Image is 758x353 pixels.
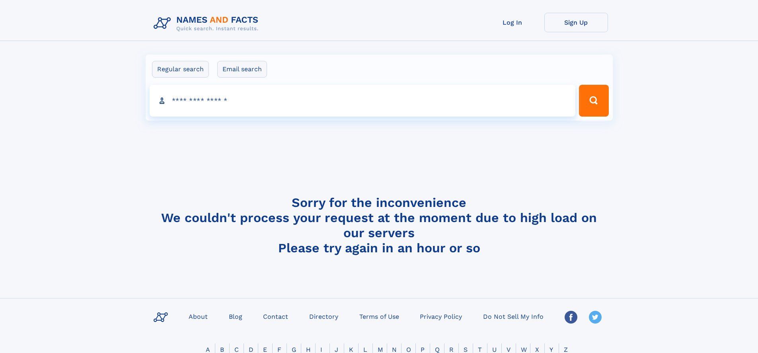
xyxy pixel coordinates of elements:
a: About [185,310,211,322]
a: Contact [260,310,291,322]
a: Sign Up [544,13,608,32]
a: Log In [481,13,544,32]
h4: Sorry for the inconvenience We couldn't process your request at the moment due to high load on ou... [150,195,608,255]
a: Terms of Use [356,310,402,322]
a: Privacy Policy [417,310,465,322]
input: search input [150,85,576,117]
label: Email search [217,61,267,78]
button: Search Button [579,85,608,117]
a: Do Not Sell My Info [480,310,547,322]
label: Regular search [152,61,209,78]
img: Logo Names and Facts [150,13,265,34]
img: Facebook [565,311,577,324]
a: Directory [306,310,341,322]
a: Blog [226,310,246,322]
img: Twitter [589,311,602,324]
